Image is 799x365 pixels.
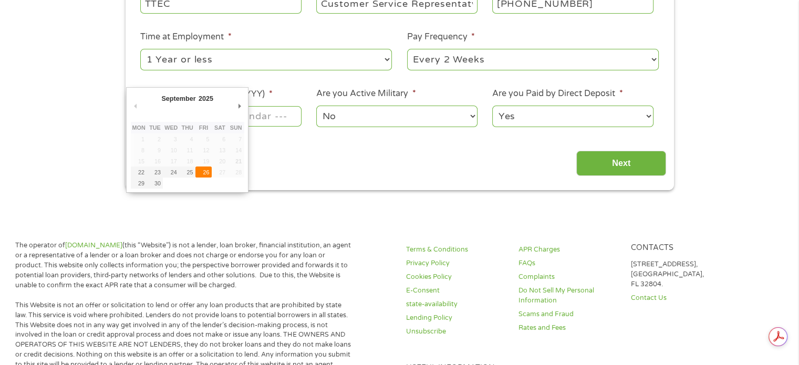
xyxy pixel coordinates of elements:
[214,124,225,131] abbr: Saturday
[197,91,214,106] div: 2025
[630,243,730,253] h4: Contacts
[131,99,140,113] button: Previous Month
[630,293,730,303] a: Contact Us
[131,166,147,178] button: 22
[182,124,193,131] abbr: Thursday
[149,124,161,131] abbr: Tuesday
[235,99,244,113] button: Next Month
[140,32,231,43] label: Time at Employment
[576,151,666,176] input: Next
[316,88,416,99] label: Are you Active Military
[407,32,475,43] label: Pay Frequency
[518,245,618,255] a: APR Charges
[406,245,506,255] a: Terms & Conditions
[199,124,208,131] abbr: Friday
[406,258,506,268] a: Privacy Policy
[65,241,122,249] a: [DOMAIN_NAME]
[518,258,618,268] a: FAQs
[147,166,163,178] button: 23
[132,124,146,131] abbr: Monday
[406,313,506,323] a: Lending Policy
[406,299,506,309] a: state-availability
[147,178,163,189] button: 30
[15,241,352,290] p: The operator of (this “Website”) is not a lender, loan broker, financial institution, an agent or...
[630,259,730,289] p: [STREET_ADDRESS], [GEOGRAPHIC_DATA], FL 32804.
[406,327,506,337] a: Unsubscribe
[179,166,195,178] button: 25
[518,323,618,333] a: Rates and Fees
[492,88,622,99] label: Are you Paid by Direct Deposit
[131,178,147,189] button: 29
[163,166,179,178] button: 24
[518,272,618,282] a: Complaints
[518,309,618,319] a: Scams and Fraud
[518,286,618,306] a: Do Not Sell My Personal Information
[230,124,242,131] abbr: Sunday
[406,272,506,282] a: Cookies Policy
[195,166,212,178] button: 26
[164,124,178,131] abbr: Wednesday
[406,286,506,296] a: E-Consent
[160,91,197,106] div: September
